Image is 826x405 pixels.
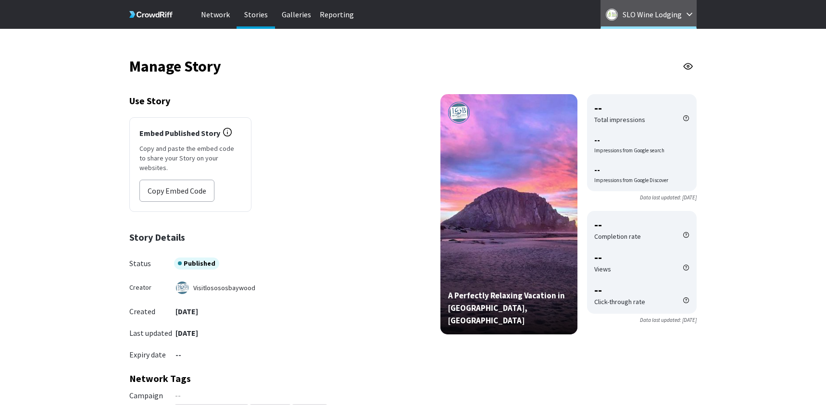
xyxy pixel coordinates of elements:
p: Impressions from Google search [594,147,664,154]
p: Last updated [129,328,174,339]
p: visitlosososbaywood [193,283,255,293]
p: [DATE] [174,328,198,339]
div: Published [174,258,219,270]
h2: -- [594,251,689,264]
p: Data last updated: [DATE] [587,316,697,324]
p: Embed Published Story [139,127,220,139]
h2: -- [594,218,689,232]
img: Logo for SLO Wine Lodging [606,9,618,21]
p: Status [129,258,174,269]
p: Copy and paste the embed code to share your Story on your websites. [139,144,241,172]
h2: Story Details [129,231,383,243]
p: Created [129,306,174,317]
p: Views [594,264,611,274]
p: SLO Wine Lodging [623,7,682,22]
h1: Manage Story [129,60,221,73]
p: -- [175,390,181,401]
h4: -- [594,164,689,176]
p: Expiry date [129,349,166,360]
button: Embed code to be copied. Button to copy is below input. [139,180,214,202]
p: Completion rate [594,232,641,241]
p: -- [174,349,181,360]
p: Data last updated: [DATE] [587,194,697,201]
p: [DATE] [174,306,198,317]
h3: Use Story [129,94,383,108]
h2: -- [594,101,689,115]
img: visitlosososbaywood [448,102,470,123]
p: Click-through rate [594,297,645,307]
p: Impressions from Google Discover [594,176,668,184]
p: Total impressions [594,115,645,124]
h2: -- [594,283,689,297]
h2: Network Tags [129,372,191,384]
p: Campaign [129,390,173,400]
p: A Perfectly Relaxing Vacation in Los Osos, CA [448,289,570,327]
img: visitlosososbaywood [176,282,188,294]
h4: -- [594,134,689,147]
div: Creator [129,283,174,292]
